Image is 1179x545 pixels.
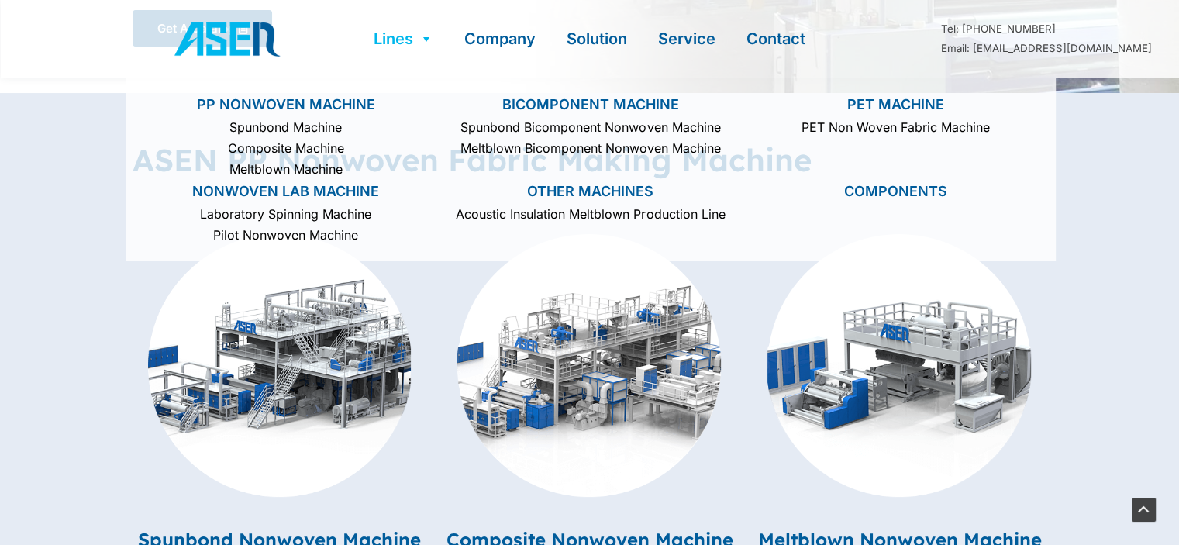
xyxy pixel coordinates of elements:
[141,138,430,159] a: Composite Machine
[141,93,430,117] a: PP Nonwoven Machine
[457,234,721,498] img: PP Nonwoven Machine 2 with ASEN Nonwoven Machine
[141,117,430,138] a: Spunbond Machine
[148,234,412,498] img: PP Nonwoven Machine 1 with ASEN Nonwoven Machine
[141,225,430,246] a: Pilot Nonwoven Machine
[941,42,1152,54] a: Email: [EMAIL_ADDRESS][DOMAIN_NAME]
[751,180,1040,204] a: Components
[446,204,735,225] a: Acoustic Insulation Meltblown Production Line
[171,29,284,45] a: ASEN Nonwoven Machinery
[767,234,1031,498] img: PP Nonwoven Machine 3 with ASEN Nonwoven Machine
[446,93,735,117] a: Bicomponent Machine
[141,204,430,225] a: Laboratory Spinning Machine
[751,93,1040,117] a: PET Machine
[941,22,1056,35] a: Tel: [PHONE_NUMBER]
[446,138,735,159] a: Meltblown Bicomponent Nonwoven Machine
[446,180,735,204] a: Other Machines
[446,117,735,138] a: Spunbond Bicomponent Nonwoven Machine
[141,180,430,204] a: Nonwoven Lab Machine
[141,159,430,180] a: Meltblown Machine
[751,117,1040,138] a: PET Non Woven Fabric Machine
